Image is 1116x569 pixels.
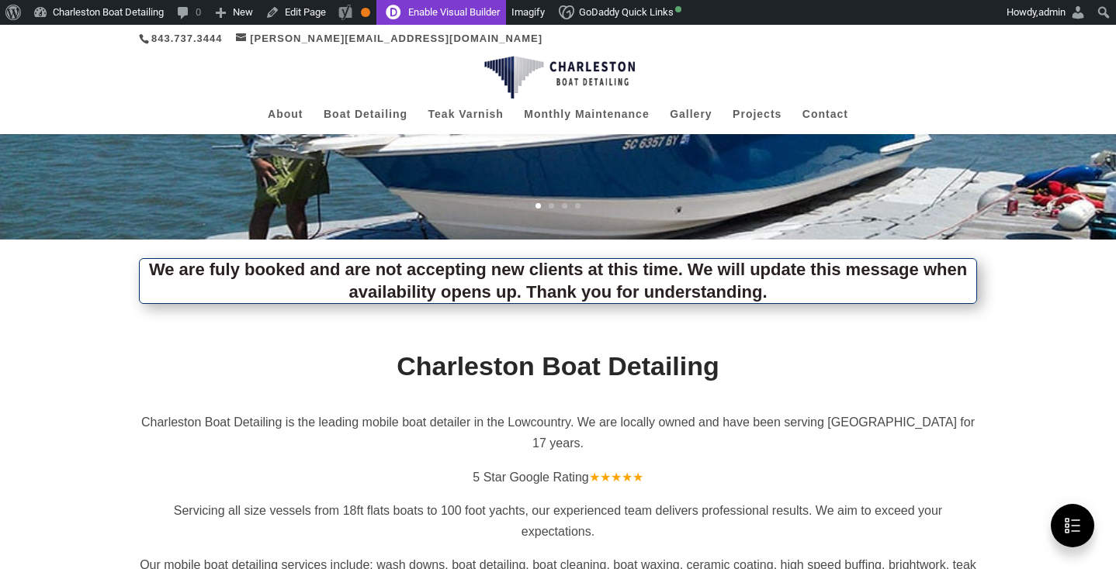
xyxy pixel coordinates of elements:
[549,203,554,209] a: 2
[361,8,370,17] div: OK
[141,416,975,450] span: Charleston Boat Detailing is the leading mobile boat detailer in the Lowcountry. We are locally o...
[324,109,407,134] a: Boat Detailing
[473,471,588,484] span: 5 Star Google Rating
[562,203,567,209] a: 3
[268,109,303,134] a: About
[575,203,581,209] a: 4
[139,353,977,387] h1: Charleston Boat Detailing
[139,500,977,554] p: Servicing all size vessels from 18ft flats boats to 100 foot yachts, our experienced team deliver...
[236,33,542,44] a: [PERSON_NAME][EMAIL_ADDRESS][DOMAIN_NAME]
[535,203,541,209] a: 1
[802,109,848,134] a: Contact
[589,471,643,484] span: ★★★★★
[670,109,712,134] a: Gallery
[524,109,649,134] a: Monthly Maintenance
[1051,504,1094,547] button: Publish Guide
[140,259,976,303] p: We are fuly booked and are not accepting new clients at this time. We will update this message wh...
[484,56,635,99] img: Charleston Boat Detailing
[428,109,504,134] a: Teak Varnish
[1038,6,1066,18] span: admin
[151,33,223,44] a: 843.737.3444
[733,109,782,134] a: Projects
